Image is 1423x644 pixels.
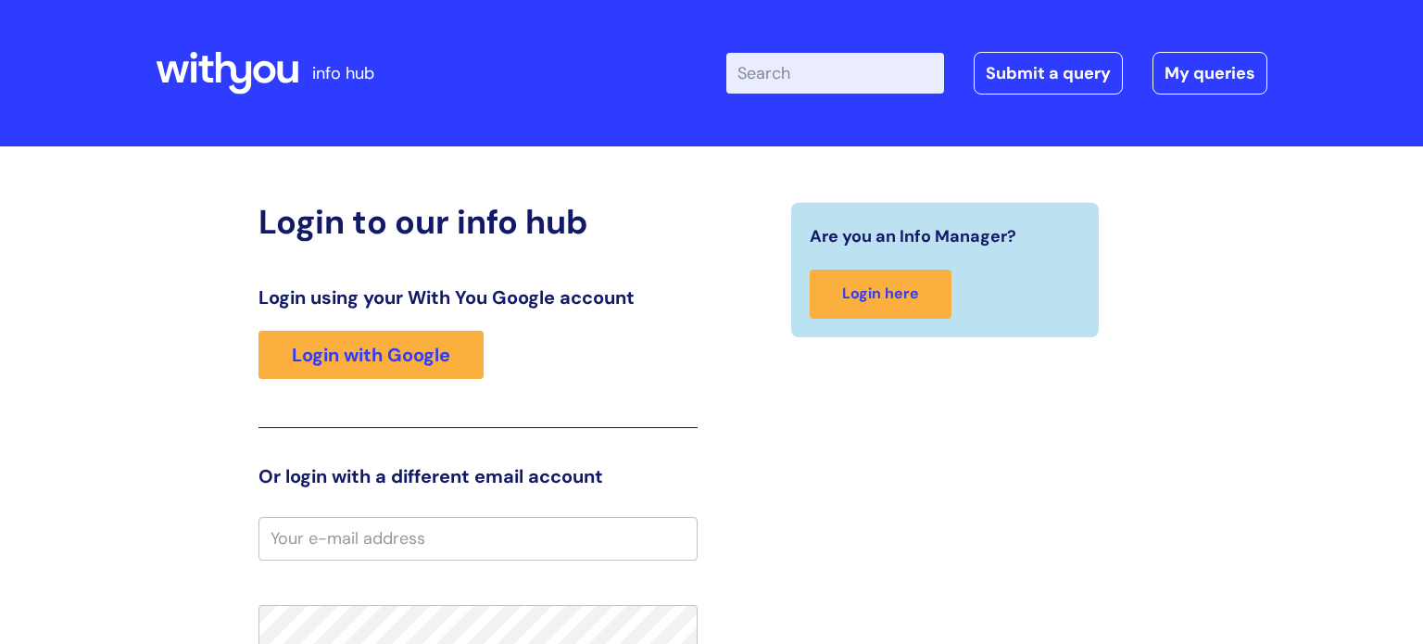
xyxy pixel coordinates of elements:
p: info hub [312,58,374,88]
a: Login with Google [258,331,484,379]
h3: Or login with a different email account [258,465,698,487]
a: Submit a query [974,52,1123,95]
span: Are you an Info Manager? [810,221,1016,251]
h3: Login using your With You Google account [258,286,698,309]
input: Your e-mail address [258,517,698,560]
a: My queries [1152,52,1267,95]
input: Search [726,53,944,94]
h2: Login to our info hub [258,202,698,242]
a: Login here [810,270,951,319]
